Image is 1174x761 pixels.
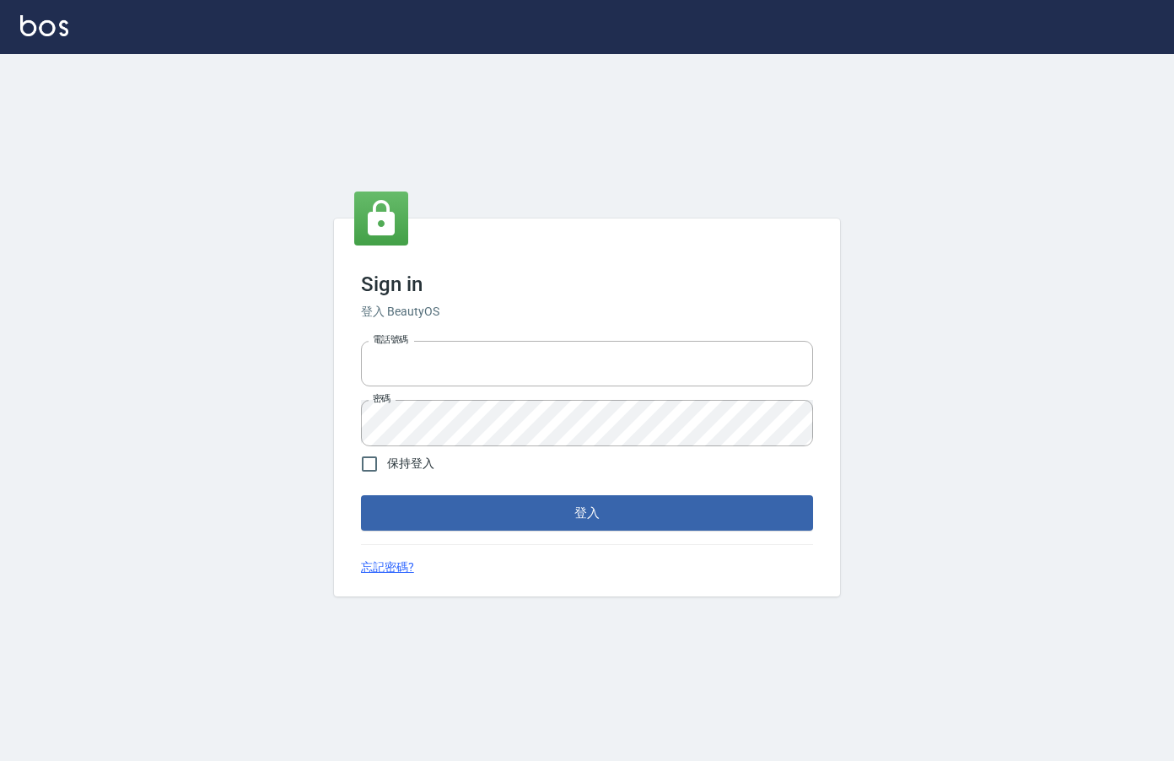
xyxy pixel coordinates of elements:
[361,495,813,531] button: 登入
[361,303,813,321] h6: 登入 BeautyOS
[361,273,813,296] h3: Sign in
[361,559,414,576] a: 忘記密碼?
[387,455,434,472] span: 保持登入
[373,392,390,405] label: 密碼
[373,333,408,346] label: 電話號碼
[20,15,68,36] img: Logo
